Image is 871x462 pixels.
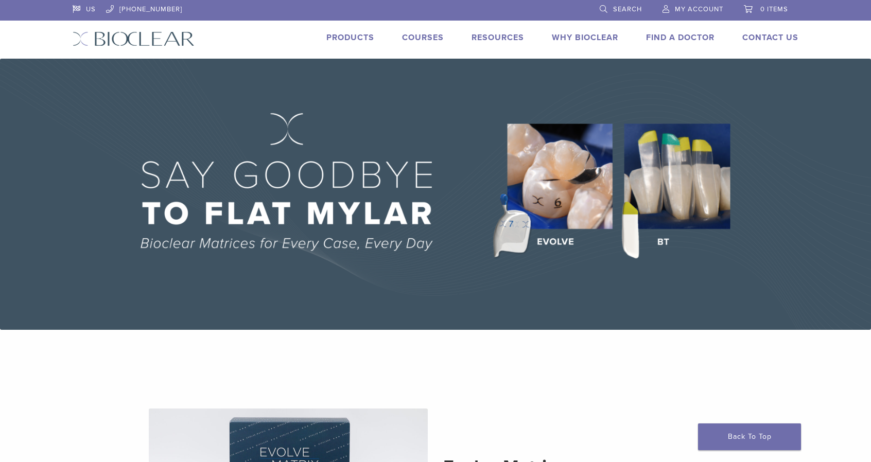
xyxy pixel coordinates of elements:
[613,5,642,13] span: Search
[760,5,788,13] span: 0 items
[73,31,195,46] img: Bioclear
[472,32,524,43] a: Resources
[698,423,801,450] a: Back To Top
[326,32,374,43] a: Products
[742,32,798,43] a: Contact Us
[402,32,444,43] a: Courses
[675,5,723,13] span: My Account
[552,32,618,43] a: Why Bioclear
[646,32,715,43] a: Find A Doctor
